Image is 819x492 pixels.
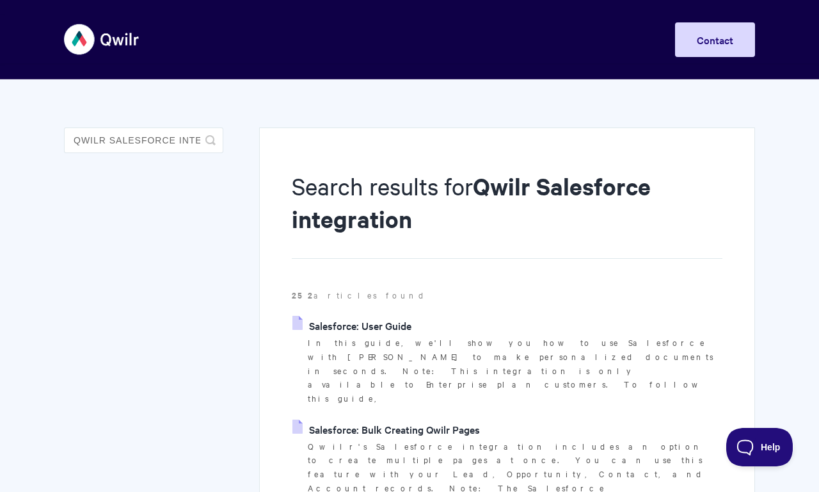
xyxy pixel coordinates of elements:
[292,289,314,301] strong: 252
[292,170,722,259] h1: Search results for
[292,170,651,234] strong: Qwilr Salesforce integration
[292,288,722,302] p: articles found
[726,428,793,466] iframe: Toggle Customer Support
[308,336,722,406] p: In this guide, we'll show you how to use Salesforce with [PERSON_NAME] to make personalized docum...
[64,127,223,153] input: Search
[675,22,755,57] a: Contact
[292,316,411,335] a: Salesforce: User Guide
[292,420,480,439] a: Salesforce: Bulk Creating Qwilr Pages
[64,15,140,63] img: Qwilr Help Center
